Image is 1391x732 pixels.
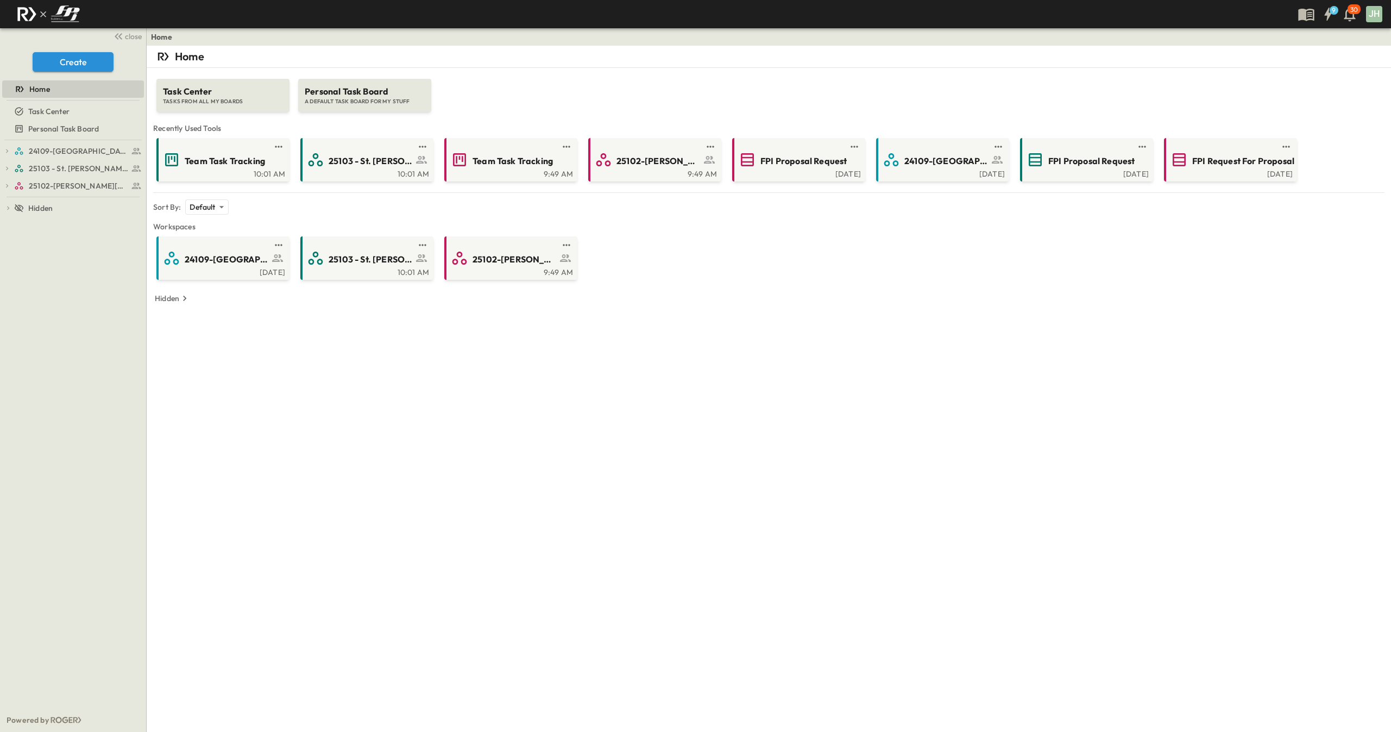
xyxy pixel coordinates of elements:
[185,155,265,167] span: Team Task Tracking
[473,253,557,266] span: 25102-[PERSON_NAME][DEMOGRAPHIC_DATA][GEOGRAPHIC_DATA]
[704,140,717,153] button: test
[416,239,429,252] button: test
[159,168,285,177] a: 10:01 AM
[590,151,717,168] a: 25102-[PERSON_NAME][DEMOGRAPHIC_DATA][GEOGRAPHIC_DATA]
[190,202,215,212] p: Default
[2,104,142,119] a: Task Center
[2,142,144,160] div: 24109-St. Teresa of Calcutta Parish Halltest
[159,267,285,276] a: [DATE]
[1022,151,1149,168] a: FPI Proposal Request
[109,28,144,43] button: close
[14,143,142,159] a: 24109-St. Teresa of Calcutta Parish Hall
[185,253,269,266] span: 24109-[GEOGRAPHIC_DATA][PERSON_NAME]
[29,146,128,157] span: 24109-St. Teresa of Calcutta Parish Hall
[1317,4,1339,24] button: 9
[878,151,1005,168] a: 24109-[GEOGRAPHIC_DATA][PERSON_NAME]
[734,151,861,168] a: FPI Proposal Request
[33,52,114,72] button: Create
[14,161,142,176] a: 25103 - St. [PERSON_NAME] Phase 2
[28,203,53,214] span: Hidden
[1166,151,1293,168] a: FPI Request For Proposal
[1280,140,1293,153] button: test
[29,180,128,191] span: 25102-Christ The Redeemer Anglican Church
[153,202,181,212] p: Sort By:
[416,140,429,153] button: test
[2,121,142,136] a: Personal Task Board
[446,168,573,177] a: 9:49 AM
[1350,5,1358,14] p: 30
[28,123,99,134] span: Personal Task Board
[1048,155,1135,167] span: FPI Proposal Request
[2,160,144,177] div: 25103 - St. [PERSON_NAME] Phase 2test
[159,151,285,168] a: Team Task Tracking
[150,291,194,306] button: Hidden
[1136,140,1149,153] button: test
[272,239,285,252] button: test
[305,85,425,98] span: Personal Task Board
[2,82,142,97] a: Home
[446,267,573,276] a: 9:49 AM
[446,151,573,168] a: Team Task Tracking
[14,178,142,193] a: 25102-Christ The Redeemer Anglican Church
[1332,6,1336,15] h6: 9
[155,68,291,112] a: Task CenterTASKS FROM ALL MY BOARDS
[848,140,861,153] button: test
[163,85,283,98] span: Task Center
[28,106,70,117] span: Task Center
[616,155,701,167] span: 25102-[PERSON_NAME][DEMOGRAPHIC_DATA][GEOGRAPHIC_DATA]
[303,267,429,276] a: 10:01 AM
[1192,155,1294,167] span: FPI Request For Proposal
[272,140,285,153] button: test
[760,155,847,167] span: FPI Proposal Request
[1365,5,1383,23] button: JH
[1022,168,1149,177] a: [DATE]
[185,199,228,215] div: Default
[878,168,1005,177] a: [DATE]
[303,249,429,267] a: 25103 - St. [PERSON_NAME] Phase 2
[473,155,553,167] span: Team Task Tracking
[1366,6,1382,22] div: JH
[153,221,1384,232] span: Workspaces
[2,177,144,195] div: 25102-Christ The Redeemer Anglican Churchtest
[29,163,128,174] span: 25103 - St. [PERSON_NAME] Phase 2
[151,32,179,42] nav: breadcrumbs
[904,155,989,167] span: 24109-[GEOGRAPHIC_DATA][PERSON_NAME]
[163,98,283,105] span: TASKS FROM ALL MY BOARDS
[303,168,429,177] a: 10:01 AM
[297,68,432,112] a: Personal Task BoardA DEFAULT TASK BOARD FOR MY STUFF
[151,32,172,42] a: Home
[159,249,285,267] a: 24109-[GEOGRAPHIC_DATA][PERSON_NAME]
[992,140,1005,153] button: test
[125,31,142,42] span: close
[590,168,717,177] a: 9:49 AM
[153,123,1384,134] span: Recently Used Tools
[1166,168,1293,177] a: [DATE]
[734,168,861,177] a: [DATE]
[2,120,144,137] div: Personal Task Boardtest
[305,98,425,105] span: A DEFAULT TASK BOARD FOR MY STUFF
[303,151,429,168] a: 25103 - St. [PERSON_NAME] Phase 2
[560,140,573,153] button: test
[13,3,84,26] img: c8d7d1ed905e502e8f77bf7063faec64e13b34fdb1f2bdd94b0e311fc34f8000.png
[29,84,50,95] span: Home
[155,293,179,304] p: Hidden
[175,49,204,64] p: Home
[560,239,573,252] button: test
[446,249,573,267] a: 25102-[PERSON_NAME][DEMOGRAPHIC_DATA][GEOGRAPHIC_DATA]
[329,155,413,167] span: 25103 - St. [PERSON_NAME] Phase 2
[329,253,413,266] span: 25103 - St. [PERSON_NAME] Phase 2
